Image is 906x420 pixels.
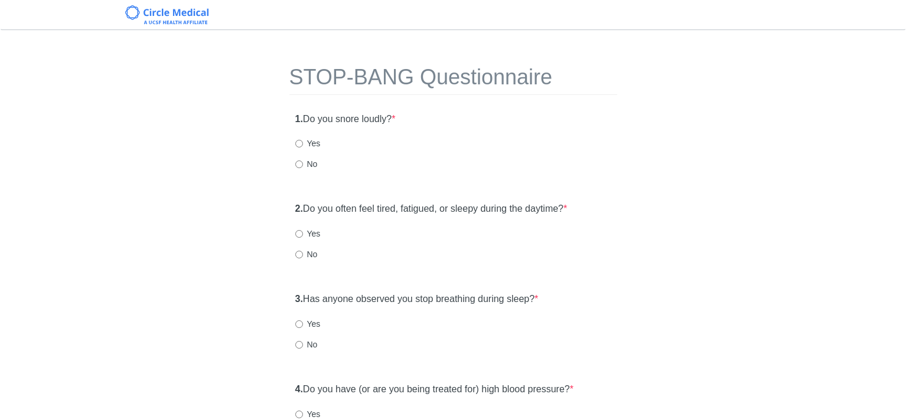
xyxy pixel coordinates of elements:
[125,5,208,24] img: Circle Medical Logo
[295,411,303,418] input: Yes
[295,293,539,306] label: Has anyone observed you stop breathing during sleep?
[295,158,318,170] label: No
[295,160,303,168] input: No
[295,140,303,147] input: Yes
[295,318,321,330] label: Yes
[295,113,396,126] label: Do you snore loudly?
[295,320,303,328] input: Yes
[289,65,617,95] h1: STOP-BANG Questionnaire
[295,294,303,304] strong: 3.
[295,114,303,124] strong: 1.
[295,408,321,420] label: Yes
[295,230,303,238] input: Yes
[295,204,303,214] strong: 2.
[295,384,303,394] strong: 4.
[295,137,321,149] label: Yes
[295,339,318,350] label: No
[295,228,321,239] label: Yes
[295,383,573,396] label: Do you have (or are you being treated for) high blood pressure?
[295,251,303,258] input: No
[295,202,568,216] label: Do you often feel tired, fatigued, or sleepy during the daytime?
[295,248,318,260] label: No
[295,341,303,349] input: No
